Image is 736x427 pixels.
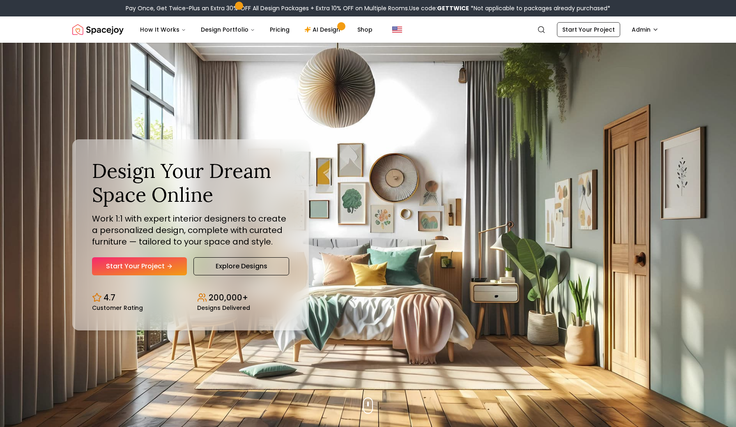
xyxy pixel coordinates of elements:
button: How It Works [133,21,193,38]
b: GETTWICE [437,4,469,12]
button: Design Portfolio [194,21,262,38]
div: Pay Once, Get Twice-Plus an Extra 30% OFF All Design Packages + Extra 10% OFF on Multiple Rooms. [126,4,610,12]
a: Pricing [263,21,296,38]
a: Start Your Project [557,22,620,37]
img: United States [392,25,402,35]
a: Explore Designs [193,257,289,275]
div: Design stats [92,285,289,311]
small: Customer Rating [92,305,143,311]
p: 200,000+ [209,292,248,303]
span: Use code: [409,4,469,12]
button: Admin [627,22,664,37]
p: Work 1:1 with expert interior designers to create a personalized design, complete with curated fu... [92,213,289,247]
a: Shop [351,21,379,38]
nav: Global [72,16,664,43]
p: 4.7 [103,292,115,303]
small: Designs Delivered [197,305,250,311]
a: Start Your Project [92,257,187,275]
img: Spacejoy Logo [72,21,124,38]
nav: Main [133,21,379,38]
a: AI Design [298,21,349,38]
h1: Design Your Dream Space Online [92,159,289,206]
a: Spacejoy [72,21,124,38]
span: *Not applicable to packages already purchased* [469,4,610,12]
